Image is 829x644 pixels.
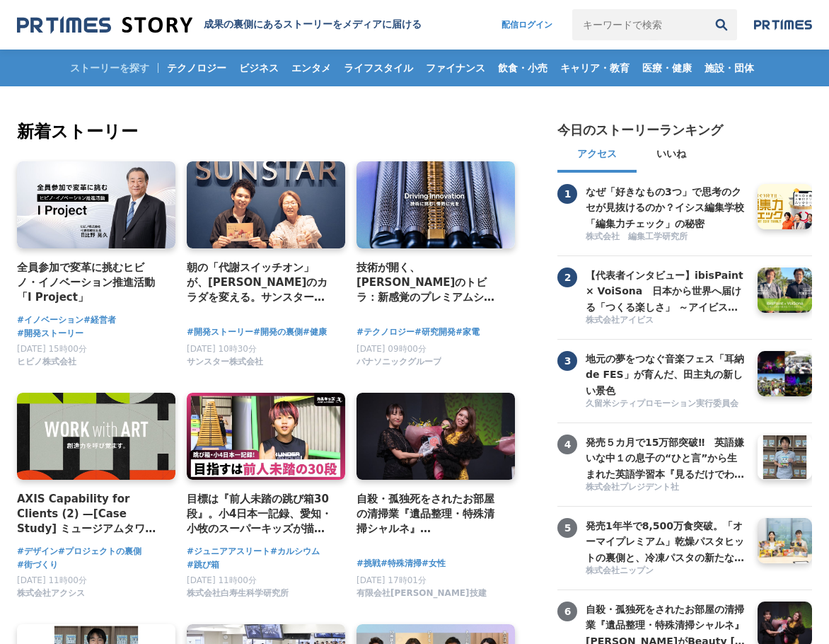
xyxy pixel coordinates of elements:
[706,9,737,40] button: 検索
[233,62,284,74] span: ビジネス
[17,575,87,585] span: [DATE] 11時00分
[586,435,747,482] h3: 発売５カ月で15万部突破‼ 英語嫌いな中１の息子の“ひと言”から生まれた英語学習本『見るだけでわかる‼ 英語ピクト図鑑』異例ヒットの要因
[420,50,491,86] a: ファイナンス
[161,50,232,86] a: テクノロジー
[586,565,654,577] span: 株式会社ニップン
[356,575,427,585] span: [DATE] 17時01分
[17,119,518,144] h2: 新着ストーリー
[187,344,257,354] span: [DATE] 10時30分
[555,62,635,74] span: キャリア・教育
[187,360,263,370] a: サンスター株式会社
[586,565,747,578] a: 株式会社ニップン
[557,435,577,454] span: 4
[17,344,87,354] span: [DATE] 15時00分
[17,587,85,599] span: 株式会社アクシス
[187,491,334,537] a: 目標は『前人未踏の跳び箱30段』。小4日本一記録、愛知・小牧のスーパーキッズが描く[PERSON_NAME]とは？
[187,326,253,339] a: #開発ストーリー
[270,545,320,558] span: #カルシウム
[17,558,58,572] a: #街づくり
[492,50,553,86] a: 飲食・小売
[557,351,577,371] span: 3
[586,518,747,565] h3: 発売1年半で8,500万食突破。「オーマイプレミアム」乾燥パスタヒットの裏側と、冷凍パスタの新たな挑戦。徹底的な消費者起点で「おいしさ」を追求するニップンの歩み
[233,50,284,86] a: ビジネス
[356,491,504,537] a: 自殺・孤独死をされたお部屋の清掃業『遺品整理・特殊清掃シャルネ』[PERSON_NAME]がBeauty [GEOGRAPHIC_DATA][PERSON_NAME][GEOGRAPHIC_DA...
[586,231,747,244] a: 株式会社 編集工学研究所
[356,557,381,570] a: #挑戦
[17,356,76,368] span: ヒビノ株式会社
[187,356,263,368] span: サンスター株式会社
[17,314,83,327] span: #イノベーション
[17,491,164,537] a: AXIS Capability for Clients (2) —[Case Study] ミュージアムタワー京橋 「WORK with ART」
[303,326,327,339] a: #健康
[699,62,760,74] span: 施設・団体
[586,398,747,411] a: 久留米シティプロモーション実行委員会
[356,592,487,602] a: 有限会社[PERSON_NAME]技建
[637,62,697,74] span: 医療・健康
[637,50,697,86] a: 医療・健康
[356,326,414,339] span: #テクノロジー
[456,326,480,339] a: #家電
[557,122,723,139] h2: 今日のストーリーランキング
[17,260,164,306] a: 全員参加で変革に挑むヒビノ・イノベーション推進活動「I Project」
[586,314,747,328] a: 株式会社アイビス
[586,351,747,398] h3: 地元の夢をつなぐ音楽フェス「耳納 de FES」が育んだ、田主丸の新しい景色
[356,360,441,370] a: パナソニックグループ
[381,557,422,570] a: #特殊清掃
[58,545,141,558] a: #プロジェクトの裏側
[586,481,679,493] span: 株式会社プレジデント社
[586,435,747,480] a: 発売５カ月で15万部突破‼ 英語嫌いな中１の息子の“ひと言”から生まれた英語学習本『見るだけでわかる‼ 英語ピクト図鑑』異例ヒットの要因
[414,326,456,339] a: #研究開発
[492,62,553,74] span: 飲食・小売
[17,327,83,340] a: #開発ストーリー
[557,139,637,173] button: アクセス
[356,344,427,354] span: [DATE] 09時00分
[187,545,270,558] a: #ジュニアアスリート
[586,351,747,396] a: 地元の夢をつなぐ音楽フェス「耳納 de FES」が育んだ、田主丸の新しい景色
[187,260,334,306] a: 朝の「代謝スイッチオン」が、[PERSON_NAME]のカラダを変える。サンスター「[GEOGRAPHIC_DATA]」から生まれた、新しい健康飲料の開発舞台裏
[356,260,504,306] a: 技術が開く、[PERSON_NAME]のトビラ：新感覚のプレミアムシェーバー「ラムダッシュ パームイン」
[699,50,760,86] a: 施設・団体
[637,139,706,173] button: いいね
[17,360,76,370] a: ヒビノ株式会社
[187,558,219,572] a: #跳び箱
[187,575,257,585] span: [DATE] 11時00分
[17,592,85,602] a: 株式会社アクシス
[555,50,635,86] a: キャリア・教育
[586,268,747,315] h3: 【代表者インタビュー】ibisPaint × VoiSona 日本から世界へ届ける「つくる楽しさ」 ～アイビスがテクノスピーチと挑戦する、新しい創作文化の形成～
[586,398,738,410] span: 久留米シティプロモーション実行委員会
[356,587,487,599] span: 有限会社[PERSON_NAME]技建
[286,50,337,86] a: エンタメ
[286,62,337,74] span: エンタメ
[557,602,577,621] span: 6
[338,50,419,86] a: ライフスタイル
[572,9,706,40] input: キーワードで検索
[487,9,567,40] a: 配信ログイン
[420,62,491,74] span: ファイナンス
[586,268,747,313] a: 【代表者インタビュー】ibisPaint × VoiSona 日本から世界へ届ける「つくる楽しさ」 ～アイビスがテクノスピーチと挑戦する、新しい創作文化の形成～
[17,545,58,558] a: #デザイン
[586,184,747,231] h3: なぜ「好きなもの3つ」で思考のクセが見抜けるのか？イシス編集学校「編集力チェック」の秘密
[161,62,232,74] span: テクノロジー
[422,557,446,570] span: #女性
[83,314,116,327] a: #経営者
[754,19,812,30] a: prtimes
[17,16,192,35] img: 成果の裏側にあるストーリーをメディアに届ける
[557,184,577,204] span: 1
[557,518,577,538] span: 5
[338,62,419,74] span: ライフスタイル
[356,356,441,368] span: パナソニックグループ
